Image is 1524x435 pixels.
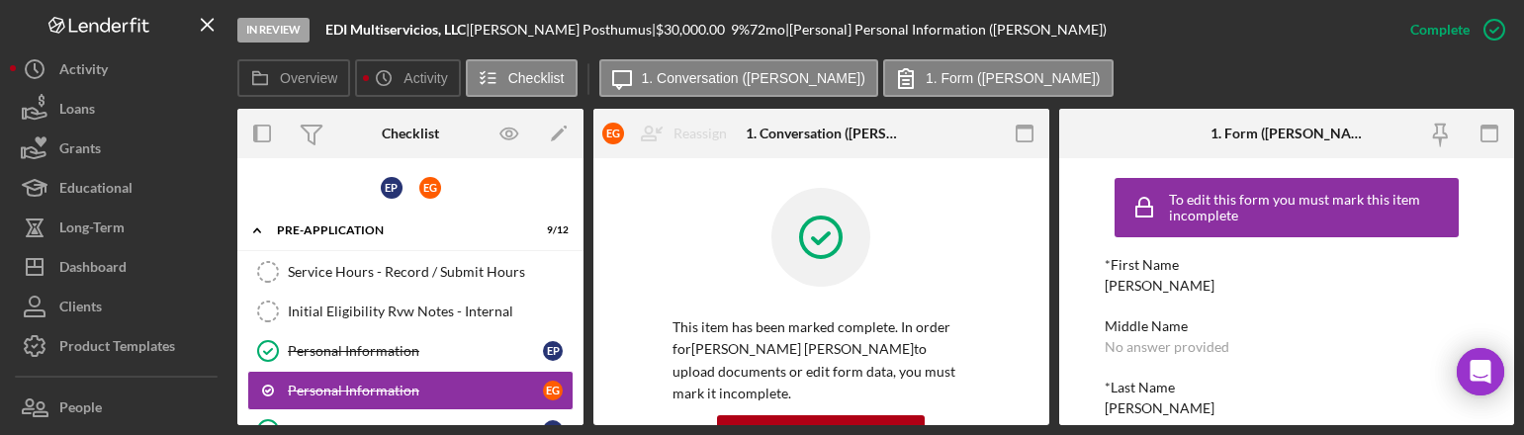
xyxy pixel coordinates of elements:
[926,70,1101,86] label: 1. Form ([PERSON_NAME])
[10,388,227,427] button: People
[508,70,565,86] label: Checklist
[602,123,624,144] div: E G
[1105,380,1469,395] div: *Last Name
[10,326,227,366] button: Product Templates
[237,18,310,43] div: In Review
[731,22,750,38] div: 9 %
[59,49,108,94] div: Activity
[247,331,574,371] a: Personal InformationEP
[1105,339,1229,355] div: No answer provided
[10,168,227,208] button: Educational
[59,129,101,173] div: Grants
[247,292,574,331] a: Initial Eligibility Rvw Notes - Internal
[59,247,127,292] div: Dashboard
[59,168,133,213] div: Educational
[543,381,563,400] div: E G
[1105,278,1214,294] div: [PERSON_NAME]
[247,252,574,292] a: Service Hours - Record / Submit Hours
[656,22,731,38] div: $30,000.00
[533,224,569,236] div: 9 / 12
[1105,400,1214,416] div: [PERSON_NAME]
[10,208,227,247] button: Long-Term
[288,343,543,359] div: Personal Information
[237,59,350,97] button: Overview
[325,22,470,38] div: |
[543,341,563,361] div: E P
[288,304,573,319] div: Initial Eligibility Rvw Notes - Internal
[277,224,519,236] div: Pre-Application
[750,22,785,38] div: 72 mo
[280,70,337,86] label: Overview
[10,49,227,89] button: Activity
[247,371,574,410] a: Personal InformationEG
[355,59,460,97] button: Activity
[59,326,175,371] div: Product Templates
[883,59,1114,97] button: 1. Form ([PERSON_NAME])
[10,287,227,326] button: Clients
[1169,192,1454,223] div: To edit this form you must mark this item incomplete
[10,89,227,129] button: Loans
[642,70,865,86] label: 1. Conversation ([PERSON_NAME])
[746,126,898,141] div: 1. Conversation ([PERSON_NAME])
[1105,318,1469,334] div: Middle Name
[470,22,656,38] div: [PERSON_NAME] Posthumus |
[1390,10,1514,49] button: Complete
[785,22,1107,38] div: | [Personal] Personal Information ([PERSON_NAME])
[466,59,578,97] button: Checklist
[59,287,102,331] div: Clients
[59,208,125,252] div: Long-Term
[59,388,102,432] div: People
[1410,10,1470,49] div: Complete
[325,21,466,38] b: EDI Multiservicios, LLC
[381,177,403,199] div: E P
[288,264,573,280] div: Service Hours - Record / Submit Hours
[599,59,878,97] button: 1. Conversation ([PERSON_NAME])
[419,177,441,199] div: E G
[10,129,227,168] button: Grants
[10,247,227,287] button: Dashboard
[59,89,95,133] div: Loans
[1210,126,1363,141] div: 1. Form ([PERSON_NAME])
[403,70,447,86] label: Activity
[288,383,543,398] div: Personal Information
[1457,348,1504,395] div: Open Intercom Messenger
[1105,257,1469,273] div: *First Name
[592,114,747,153] button: EGReassign
[382,126,439,141] div: Checklist
[673,114,727,153] div: Reassign
[672,316,970,405] p: This item has been marked complete. In order for [PERSON_NAME] [PERSON_NAME] to upload documents ...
